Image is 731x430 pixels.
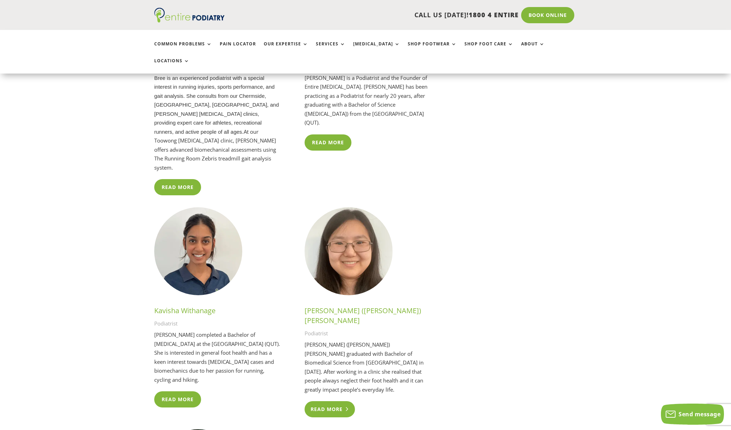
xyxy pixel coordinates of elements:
[679,410,720,418] span: Send message
[154,319,281,331] p: Podiatrist
[154,74,281,172] p: At our Toowong [MEDICAL_DATA] clinic, [PERSON_NAME] offers advanced biomechanical assessments usi...
[305,74,432,127] p: [PERSON_NAME] is a Podiatrist and the Founder of Entire [MEDICAL_DATA]. [PERSON_NAME] has been pr...
[464,42,513,57] a: Shop Foot Care
[220,42,256,57] a: Pain Locator
[154,179,201,195] a: Read More
[305,340,432,394] p: [PERSON_NAME] ([PERSON_NAME]) [PERSON_NAME] graduated with Bachelor of Biomedical Science from [G...
[154,42,212,57] a: Common Problems
[316,42,345,57] a: Services
[154,207,242,295] img: Kavisha Withanage
[305,329,432,341] p: Podiatrist
[661,404,724,425] button: Send message
[521,7,574,23] a: Book Online
[305,207,393,295] img: Heidi (Tsz Hei) Cheng
[154,306,281,319] h3: Kavisha Withanage
[305,401,355,417] a: Read More
[305,306,432,329] h3: [PERSON_NAME] ([PERSON_NAME]) [PERSON_NAME]
[154,330,281,384] p: [PERSON_NAME] completed a Bachelor of [MEDICAL_DATA] at the [GEOGRAPHIC_DATA] (QUT). She is inter...
[154,75,279,135] span: Bree is an experienced podiatrist with a special interest in running injuries, sports performance...
[408,42,457,57] a: Shop Footwear
[154,17,225,24] a: Entire Podiatry
[469,11,519,19] span: 1800 4 ENTIRE
[305,134,351,151] a: Read More
[521,42,545,57] a: About
[154,391,201,407] a: Read More
[264,42,308,57] a: Our Expertise
[252,11,519,20] p: CALL US [DATE]!
[353,42,400,57] a: [MEDICAL_DATA]
[154,8,225,23] img: logo (1)
[154,58,189,74] a: Locations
